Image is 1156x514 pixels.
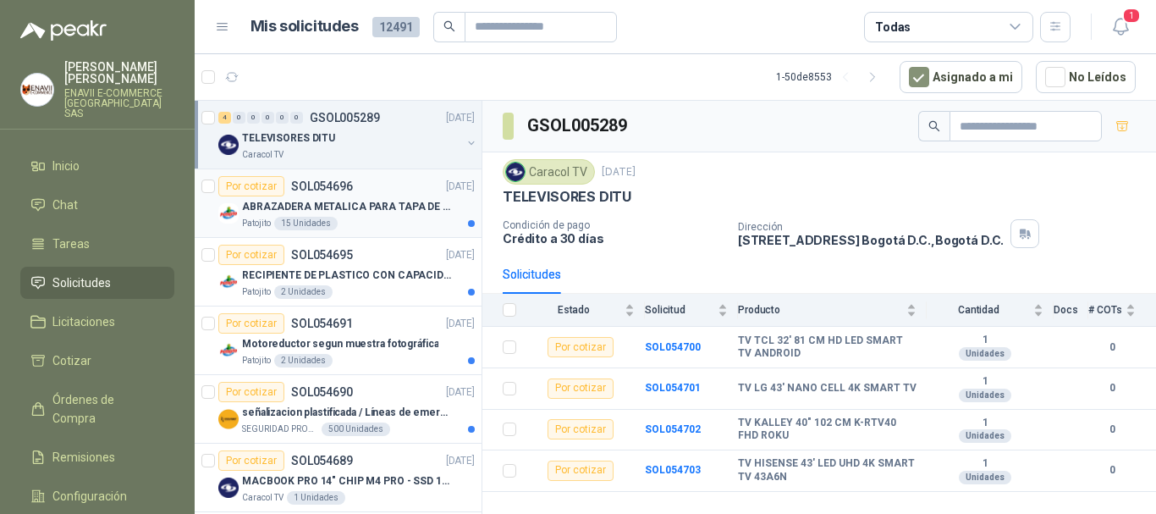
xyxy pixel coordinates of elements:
p: Patojito [242,354,271,368]
b: 1 [927,334,1043,347]
span: Licitaciones [52,312,115,331]
div: Por cotizar [218,245,284,265]
th: Estado [526,294,645,327]
a: Por cotizarSOL054696[DATE] Company LogoABRAZADERA METALICA PARA TAPA DE TAMBOR DE PLASTICO DE 50 ... [195,169,482,238]
p: Patojito [242,285,271,299]
p: SOL054696 [291,180,353,192]
a: Órdenes de Compra [20,384,174,434]
div: Por cotizar [548,379,614,399]
p: RECIPIENTE DE PLASTICO CON CAPACIDAD DE 1.8 LT PARA LA EXTRACCIÓN MANUAL DE LIQUIDOS [242,268,453,284]
span: Cantidad [927,304,1030,316]
a: Tareas [20,228,174,260]
div: Caracol TV [503,159,595,185]
p: Caracol TV [242,148,283,162]
p: Crédito a 30 días [503,231,724,246]
div: Por cotizar [548,461,614,481]
p: [DATE] [446,110,475,126]
a: Inicio [20,150,174,182]
p: Caracol TV [242,491,283,505]
span: Tareas [52,235,90,253]
a: 4 0 0 0 0 0 GSOL005289[DATE] Company LogoTELEVISORES DITUCaracol TV [218,108,478,162]
span: Cotizar [52,351,91,370]
p: ABRAZADERA METALICA PARA TAPA DE TAMBOR DE PLASTICO DE 50 LT [242,199,453,215]
div: 0 [247,112,260,124]
p: [PERSON_NAME] [PERSON_NAME] [64,61,174,85]
a: Configuración [20,480,174,512]
a: Remisiones [20,441,174,473]
div: Unidades [959,429,1011,443]
th: Docs [1054,294,1088,327]
span: 1 [1122,8,1141,24]
div: 0 [276,112,289,124]
img: Company Logo [218,203,239,224]
p: Motoreductor segun muestra fotográfica [242,336,438,352]
img: Company Logo [218,409,239,429]
a: Por cotizarSOL054689[DATE] Company LogoMACBOOK PRO 14" CHIP M4 PRO - SSD 1TB RAM 24GBCaracol TV1 ... [195,444,482,512]
img: Company Logo [218,478,239,498]
p: [DATE] [446,316,475,332]
span: Solicitud [645,304,714,316]
span: Chat [52,196,78,214]
p: GSOL005289 [310,112,380,124]
p: [DATE] [446,384,475,401]
img: Logo peakr [20,20,107,41]
th: Producto [738,294,927,327]
span: Estado [526,304,621,316]
div: 1 - 50 de 8553 [776,64,886,91]
p: [DATE] [446,453,475,469]
span: 12491 [372,17,420,37]
a: SOL054700 [645,341,701,353]
b: TV LG 43' NANO CELL 4K SMART TV [738,382,917,395]
p: Dirección [738,221,1004,233]
p: [STREET_ADDRESS] Bogotá D.C. , Bogotá D.C. [738,233,1004,247]
div: 500 Unidades [322,423,390,436]
a: SOL054701 [645,382,701,394]
div: Por cotizar [218,382,284,402]
div: Por cotizar [548,337,614,357]
div: Por cotizar [218,176,284,196]
div: 0 [261,112,274,124]
div: Unidades [959,347,1011,361]
a: Por cotizarSOL054691[DATE] Company LogoMotoreductor segun muestra fotográficaPatojito2 Unidades [195,307,482,375]
span: # COTs [1088,304,1122,316]
span: Remisiones [52,448,115,467]
img: Company Logo [218,135,239,155]
h1: Mis solicitudes [250,14,359,39]
img: Company Logo [218,272,239,292]
img: Company Logo [506,163,525,181]
button: No Leídos [1036,61,1136,93]
span: search [443,20,455,32]
p: SEGURIDAD PROVISER LTDA [242,423,318,436]
div: 2 Unidades [274,285,333,299]
span: Configuración [52,487,127,506]
span: Solicitudes [52,274,111,292]
a: SOL054702 [645,423,701,435]
p: Patojito [242,217,271,230]
div: 0 [290,112,303,124]
b: 0 [1088,422,1136,438]
b: 0 [1088,462,1136,478]
th: # COTs [1088,294,1156,327]
button: 1 [1105,12,1136,42]
p: [DATE] [446,247,475,263]
div: Solicitudes [503,265,561,284]
th: Solicitud [645,294,738,327]
b: TV KALLEY 40" 102 CM K-RTV40 FHD ROKU [738,417,917,443]
p: ENAVII E-COMMERCE [GEOGRAPHIC_DATA] SAS [64,88,174,119]
b: TV TCL 32' 81 CM HD LED SMART TV ANDROID [738,334,917,361]
div: 4 [218,112,231,124]
b: 0 [1088,340,1136,356]
p: TELEVISORES DITU [242,130,335,146]
p: SOL054690 [291,386,353,398]
b: 0 [1088,380,1136,396]
span: Producto [738,304,903,316]
b: 1 [927,375,1043,389]
p: MACBOOK PRO 14" CHIP M4 PRO - SSD 1TB RAM 24GB [242,473,453,489]
a: SOL054703 [645,464,701,476]
p: SOL054691 [291,318,353,329]
div: Unidades [959,389,1011,402]
p: [DATE] [446,179,475,195]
